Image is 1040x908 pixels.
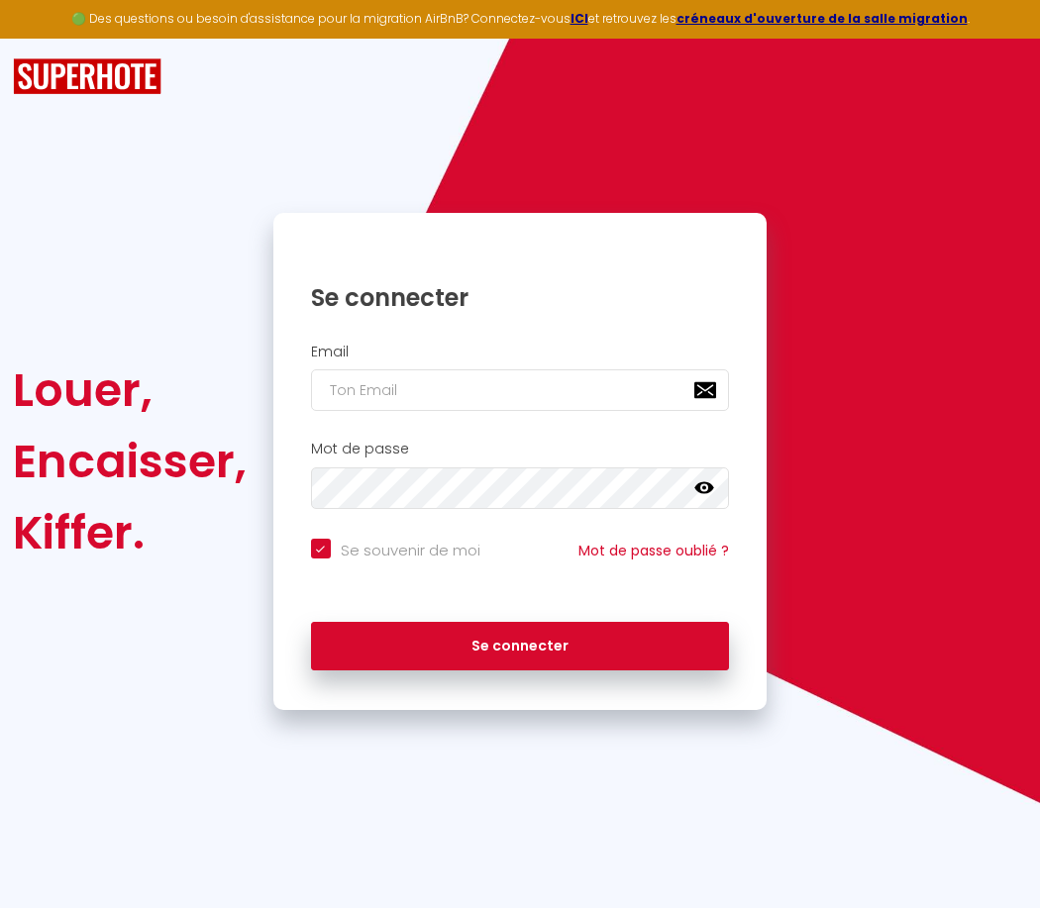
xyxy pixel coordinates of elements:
div: Kiffer. [13,497,247,568]
img: SuperHote logo [13,58,161,95]
a: créneaux d'ouverture de la salle migration [676,10,968,27]
a: Mot de passe oublié ? [578,541,729,560]
a: ICI [571,10,588,27]
h2: Email [311,344,730,360]
div: Louer, [13,354,247,426]
input: Ton Email [311,369,730,411]
button: Se connecter [311,622,730,671]
div: Encaisser, [13,426,247,497]
h1: Se connecter [311,282,730,313]
h2: Mot de passe [311,441,730,457]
